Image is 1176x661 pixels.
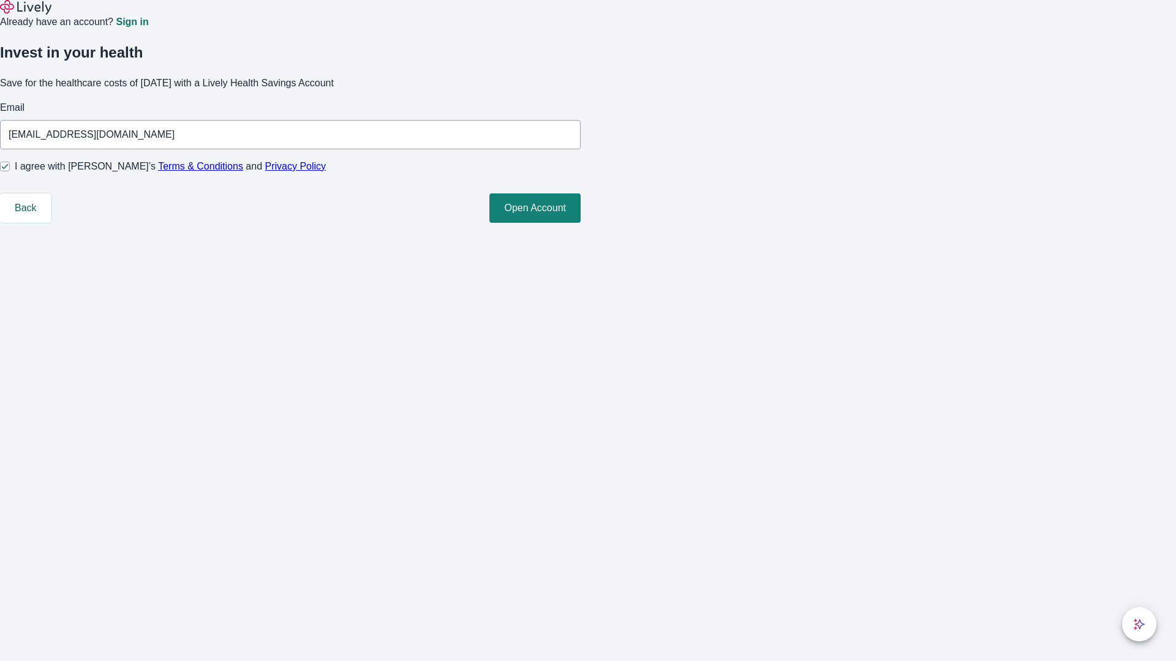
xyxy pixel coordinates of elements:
button: chat [1122,607,1156,641]
svg: Lively AI Assistant [1133,618,1145,630]
a: Terms & Conditions [158,161,243,171]
a: Sign in [116,17,148,27]
button: Open Account [489,193,581,223]
a: Privacy Policy [265,161,326,171]
span: I agree with [PERSON_NAME]’s and [15,159,326,174]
